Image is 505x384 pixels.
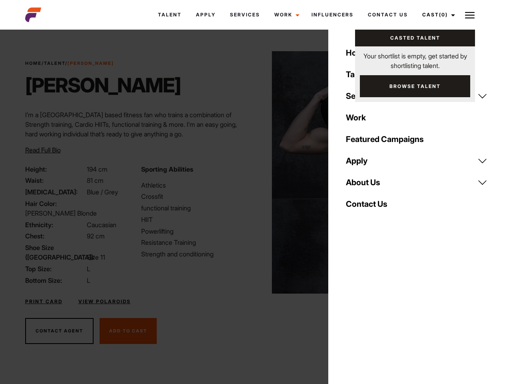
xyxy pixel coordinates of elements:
[141,238,248,247] li: Resistance Training
[25,264,85,274] span: Top Size:
[25,209,97,217] span: [PERSON_NAME] Blonde
[87,253,105,261] span: Size 11
[78,298,131,305] a: View Polaroids
[25,146,61,154] span: Read Full Bio
[87,265,90,273] span: L
[25,176,85,185] span: Waist:
[87,188,118,196] span: Blue / Grey
[355,46,475,70] p: Your shortlist is empty, get started by shortlisting talent.
[25,231,85,241] span: Chest:
[25,60,114,67] span: / /
[439,12,448,18] span: (0)
[141,192,248,201] li: Crossfit
[100,318,157,344] button: Add To Cast
[341,64,492,85] a: Talent
[87,232,105,240] span: 92 cm
[361,4,415,26] a: Contact Us
[25,164,85,174] span: Height:
[25,199,85,208] span: Hair Color:
[141,203,248,213] li: functional training
[44,60,65,66] a: Talent
[223,4,267,26] a: Services
[25,145,61,155] button: Read Full Bio
[304,4,361,26] a: Influencers
[141,226,248,236] li: Powerlifting
[189,4,223,26] a: Apply
[267,4,304,26] a: Work
[341,193,492,215] a: Contact Us
[87,165,108,173] span: 194 cm
[25,243,85,262] span: Shoe Size ([GEOGRAPHIC_DATA]):
[360,75,470,97] a: Browse Talent
[25,220,85,230] span: Ethnicity:
[25,60,42,66] a: Home
[341,172,492,193] a: About Us
[25,110,248,139] p: I’m a [GEOGRAPHIC_DATA] based fitness fan who trains a combination of Strength training, Cardio H...
[341,107,492,128] a: Work
[341,85,492,107] a: Services
[141,215,248,224] li: HIIT
[25,298,62,305] a: Print Card
[25,73,181,97] h1: [PERSON_NAME]
[355,30,475,46] a: Casted Talent
[87,276,90,284] span: L
[341,42,492,64] a: Home
[109,328,147,334] span: Add To Cast
[415,4,460,26] a: Cast(0)
[25,187,85,197] span: [MEDICAL_DATA]:
[141,249,248,259] li: Strength and conditioning
[25,276,85,285] span: Bottom Size:
[141,165,193,173] strong: Sporting Abilities
[151,4,189,26] a: Talent
[25,318,94,344] button: Contact Agent
[87,176,104,184] span: 81 cm
[141,180,248,190] li: Athletics
[87,221,116,229] span: Caucasian
[341,150,492,172] a: Apply
[341,128,492,150] a: Featured Campaigns
[25,7,41,23] img: cropped-aefm-brand-fav-22-square.png
[68,60,114,66] strong: [PERSON_NAME]
[465,10,475,20] img: Burger icon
